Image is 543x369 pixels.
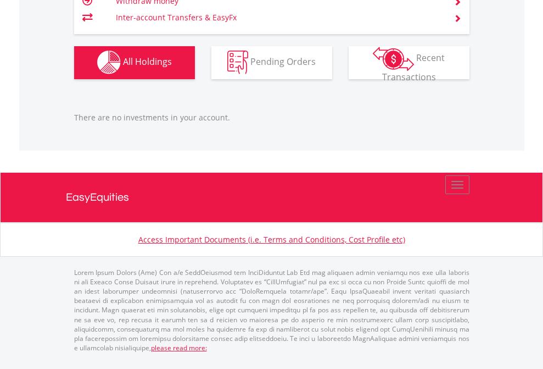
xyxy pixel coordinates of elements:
button: All Holdings [74,46,195,79]
img: holdings-wht.png [97,51,121,74]
span: Pending Orders [250,56,316,68]
img: pending_instructions-wht.png [227,51,248,74]
span: Recent Transactions [382,52,445,83]
p: Lorem Ipsum Dolors (Ame) Con a/e SeddOeiusmod tem InciDiduntut Lab Etd mag aliquaen admin veniamq... [74,268,469,353]
span: All Holdings [123,56,172,68]
p: There are no investments in your account. [74,112,469,123]
button: Pending Orders [211,46,332,79]
a: EasyEquities [66,173,478,222]
td: Inter-account Transfers & EasyFx [116,9,440,26]
a: please read more: [151,343,207,353]
button: Recent Transactions [349,46,469,79]
a: Access Important Documents (i.e. Terms and Conditions, Cost Profile etc) [138,234,405,245]
img: transactions-zar-wht.png [373,47,414,71]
